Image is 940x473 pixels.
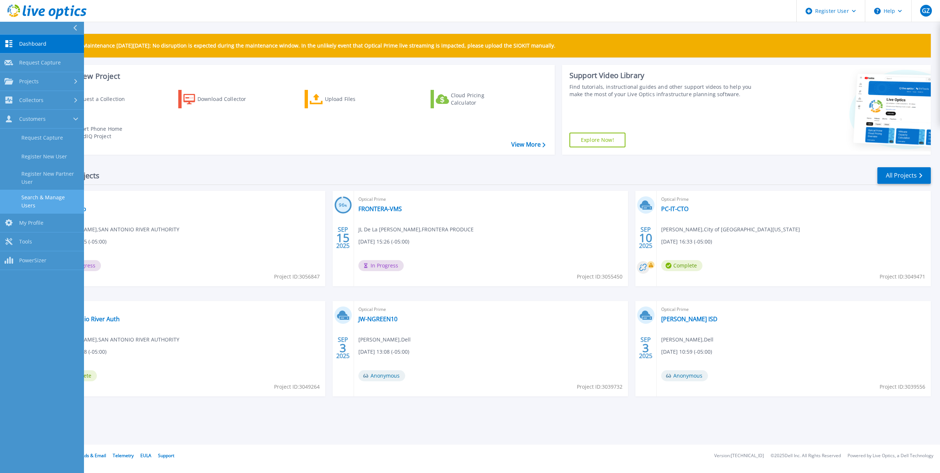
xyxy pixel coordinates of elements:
span: Optical Prime [56,195,321,203]
span: Project ID: 3049264 [274,383,320,391]
a: EULA [140,452,151,459]
div: SEP 2025 [639,334,653,361]
span: Project ID: 3049471 [880,273,925,281]
span: Project ID: 3039556 [880,383,925,391]
a: Ads & Email [81,452,106,459]
a: Upload Files [305,90,387,108]
span: Tools [19,238,32,245]
div: SEP 2025 [336,334,350,361]
span: 3 [642,345,649,351]
span: Optical Prime [661,305,926,313]
a: Support [158,452,174,459]
p: Scheduled Maintenance [DATE][DATE]: No disruption is expected during the maintenance window. In t... [55,43,555,49]
span: Projects [19,78,39,85]
span: 3 [340,345,346,351]
span: [DATE] 10:59 (-05:00) [661,348,712,356]
a: JW-NGREEN10 [358,315,397,323]
span: JL De La [PERSON_NAME] , FRONTERA PRODUCE [358,225,474,234]
span: Complete [661,260,702,271]
li: © 2025 Dell Inc. All Rights Reserved [771,453,841,458]
a: All Projects [877,167,931,184]
span: GZ [922,8,930,14]
a: FRONTERA-VMS [358,205,402,213]
a: View More [511,141,546,148]
span: Optical Prime [358,305,624,313]
span: 15 [336,235,350,241]
a: Explore Now! [569,133,625,147]
span: Customers [19,116,46,122]
span: Anonymous [661,370,708,381]
span: [PERSON_NAME] , Dell [661,336,713,344]
span: Project ID: 3056847 [274,273,320,281]
span: % [344,203,347,207]
a: Request a Collection [52,90,134,108]
span: Optical Prime [661,195,926,203]
div: Request a Collection [73,92,132,106]
li: Version: [TECHNICAL_ID] [714,453,764,458]
div: Download Collector [197,92,256,106]
div: Import Phone Home CloudIQ Project [72,125,130,140]
div: SEP 2025 [336,224,350,251]
span: Anonymous [358,370,405,381]
a: [PERSON_NAME] ISD [661,315,718,323]
span: PowerSizer [19,257,46,264]
span: Collectors [19,97,43,104]
span: [PERSON_NAME] , SAN ANTONIO RIVER AUTHORITY [56,336,179,344]
div: Upload Files [325,92,384,106]
span: [PERSON_NAME] , SAN ANTONIO RIVER AUTHORITY [56,225,179,234]
span: [DATE] 15:26 (-05:00) [358,238,409,246]
span: Optical Prime [56,305,321,313]
h3: 96 [334,201,352,210]
span: [PERSON_NAME] , City of [GEOGRAPHIC_DATA][US_STATE] [661,225,800,234]
span: In Progress [358,260,404,271]
a: Download Collector [178,90,260,108]
span: My Profile [19,220,43,226]
span: Dashboard [19,41,46,47]
span: 10 [639,235,652,241]
h3: Start a New Project [52,72,545,80]
span: [PERSON_NAME] , Dell [358,336,411,344]
a: Telemetry [113,452,134,459]
li: Powered by Live Optics, a Dell Technology [848,453,933,458]
a: Cloud Pricing Calculator [431,90,513,108]
span: [DATE] 13:08 (-05:00) [358,348,409,356]
a: PC-IT-CTO [661,205,688,213]
a: San Antonio River Auth [56,315,120,323]
div: SEP 2025 [639,224,653,251]
span: Project ID: 3055450 [577,273,622,281]
div: Cloud Pricing Calculator [451,92,510,106]
span: Request Capture [19,59,61,66]
span: Optical Prime [358,195,624,203]
span: Project ID: 3039732 [577,383,622,391]
div: Support Video Library [569,71,760,80]
div: Find tutorials, instructional guides and other support videos to help you make the most of your L... [569,83,760,98]
span: [DATE] 16:33 (-05:00) [661,238,712,246]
